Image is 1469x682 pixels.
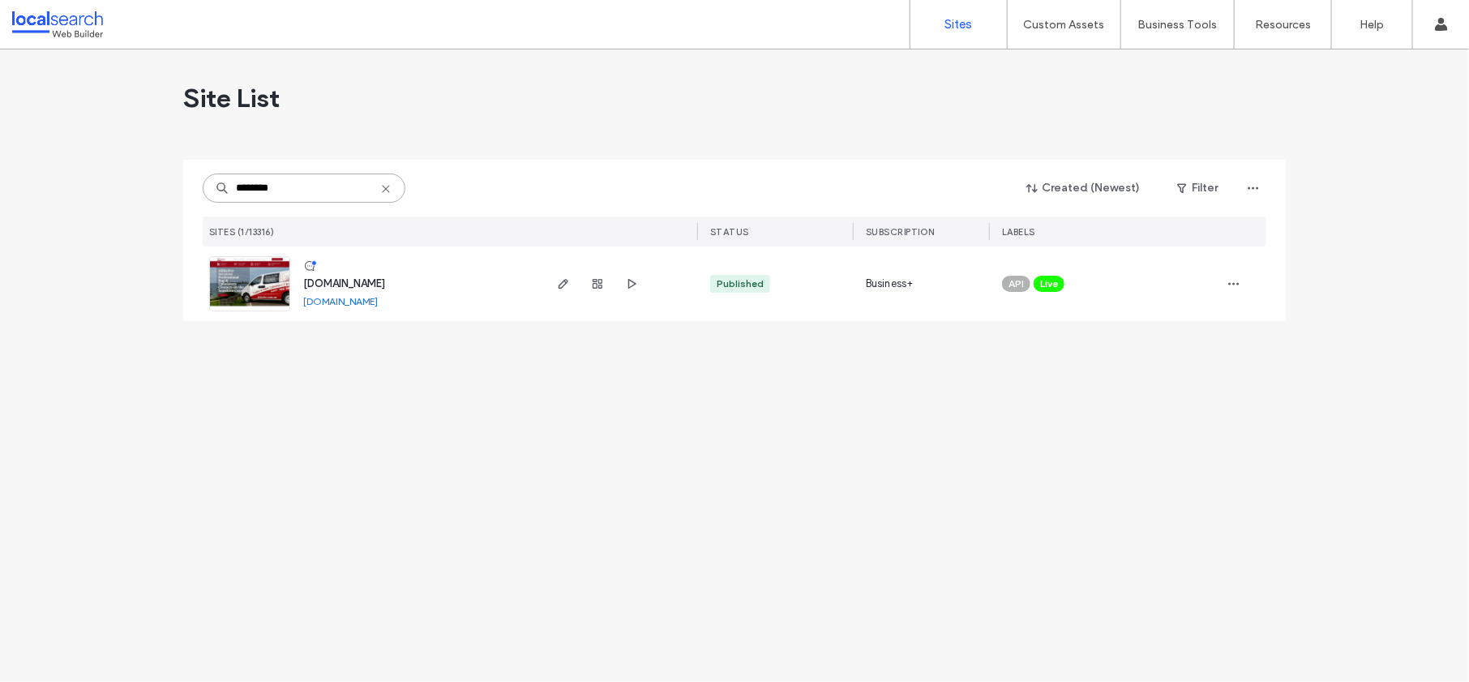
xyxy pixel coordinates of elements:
label: Business Tools [1138,18,1218,32]
label: Resources [1255,18,1311,32]
span: SUBSCRIPTION [866,226,935,238]
span: Live [1040,277,1058,291]
label: Help [1360,18,1385,32]
span: LABELS [1002,226,1035,238]
span: API [1009,277,1024,291]
span: STATUS [710,226,749,238]
span: SITES (1/13316) [209,226,275,238]
a: [DOMAIN_NAME] [303,277,385,290]
label: Sites [945,17,973,32]
span: Business+ [866,276,914,292]
button: Filter [1161,175,1234,201]
div: Published [717,277,764,291]
span: Site List [183,82,280,114]
button: Created (Newest) [1013,175,1154,201]
label: Custom Assets [1024,18,1105,32]
a: [DOMAIN_NAME] [303,295,378,307]
span: Help [37,11,71,26]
